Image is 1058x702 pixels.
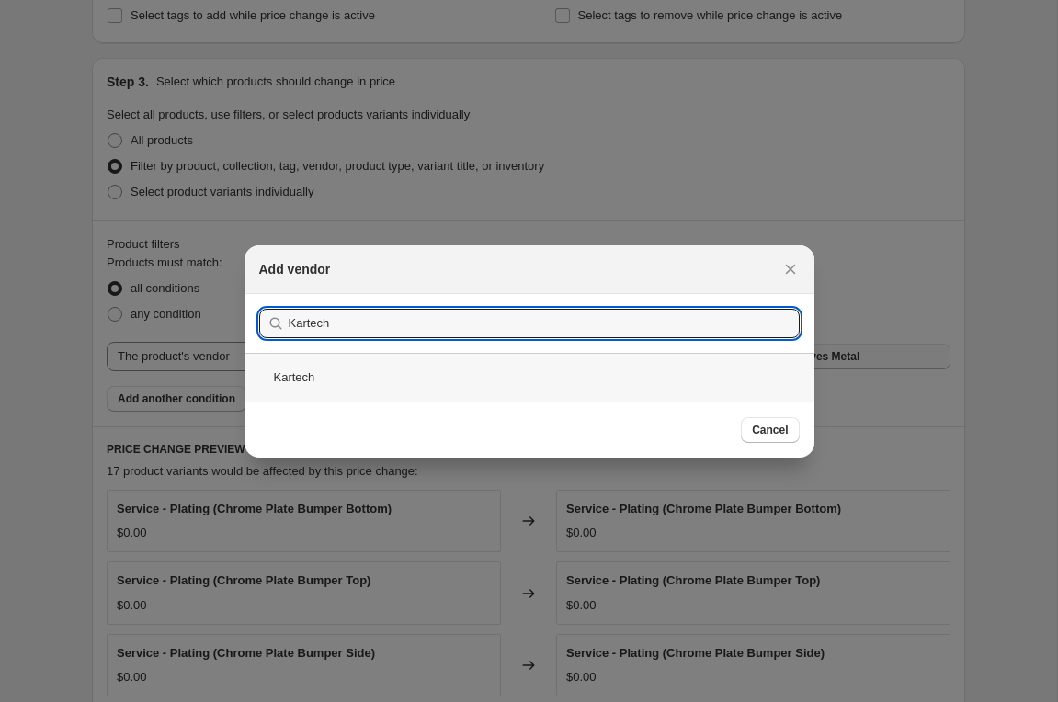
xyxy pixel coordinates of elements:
button: Cancel [741,417,799,443]
input: Search vendors [289,309,800,338]
div: Kartech [245,353,814,402]
button: Close [778,256,803,282]
h2: Add vendor [259,260,331,278]
span: Cancel [752,423,788,437]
